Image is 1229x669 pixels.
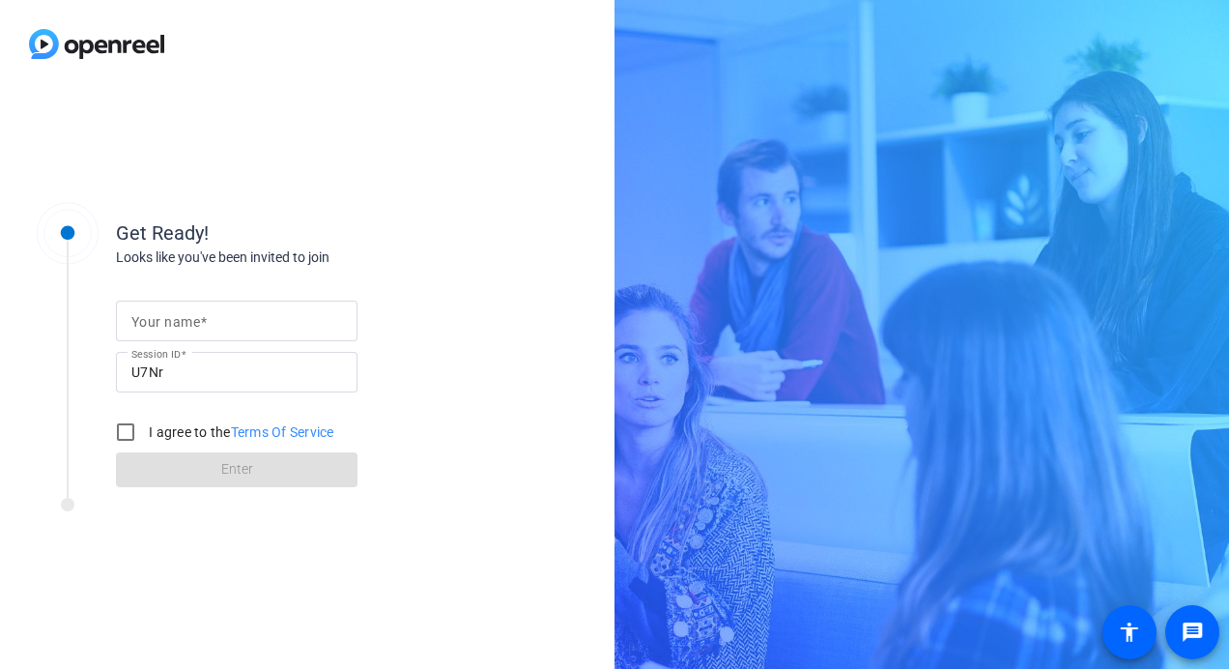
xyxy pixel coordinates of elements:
[116,218,502,247] div: Get Ready!
[131,314,200,330] mat-label: Your name
[1181,621,1204,644] mat-icon: message
[116,247,502,268] div: Looks like you've been invited to join
[1118,621,1141,644] mat-icon: accessibility
[145,422,334,442] label: I agree to the
[231,424,334,440] a: Terms Of Service
[131,348,181,360] mat-label: Session ID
